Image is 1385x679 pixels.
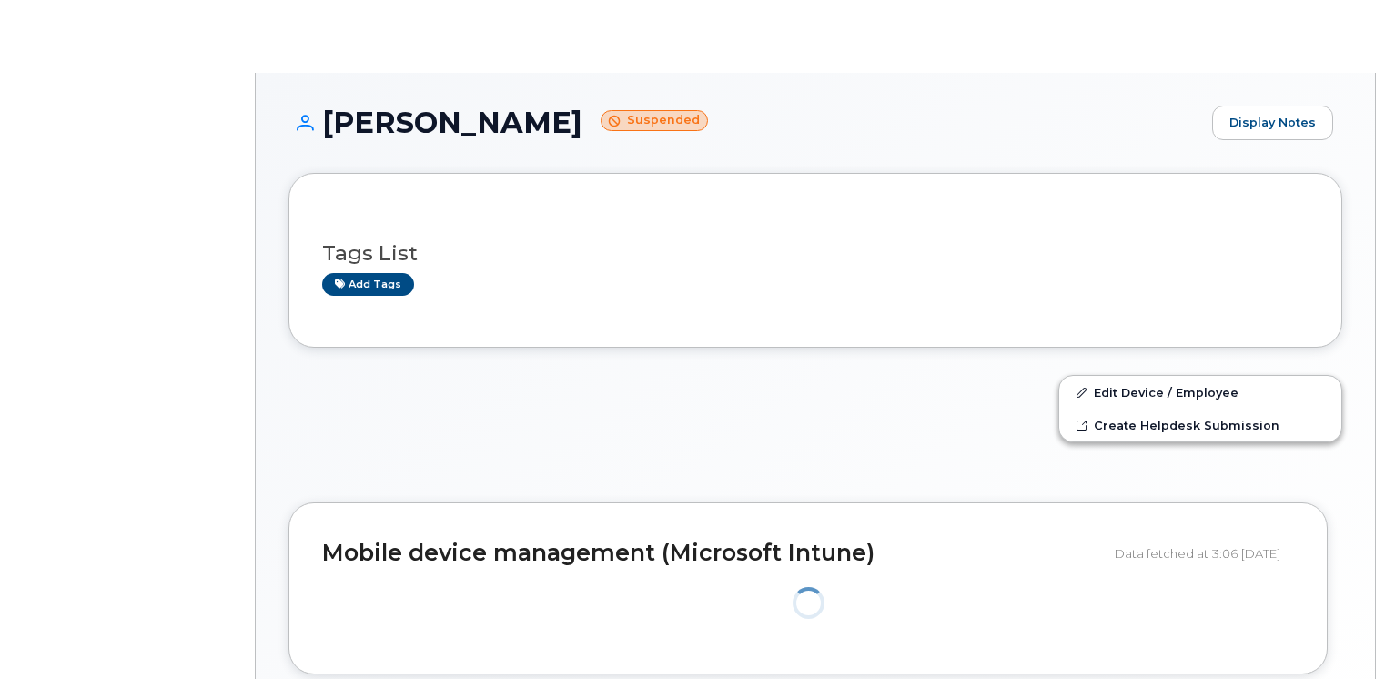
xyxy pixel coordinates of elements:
a: Display Notes [1212,106,1333,140]
h1: [PERSON_NAME] [288,106,1203,138]
small: Suspended [601,110,708,131]
div: Data fetched at 3:06 [DATE] [1115,536,1294,571]
a: Edit Device / Employee [1059,376,1341,409]
h3: Tags List [322,242,1309,265]
a: Add tags [322,273,414,296]
a: Create Helpdesk Submission [1059,409,1341,441]
h2: Mobile device management (Microsoft Intune) [322,541,1101,566]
